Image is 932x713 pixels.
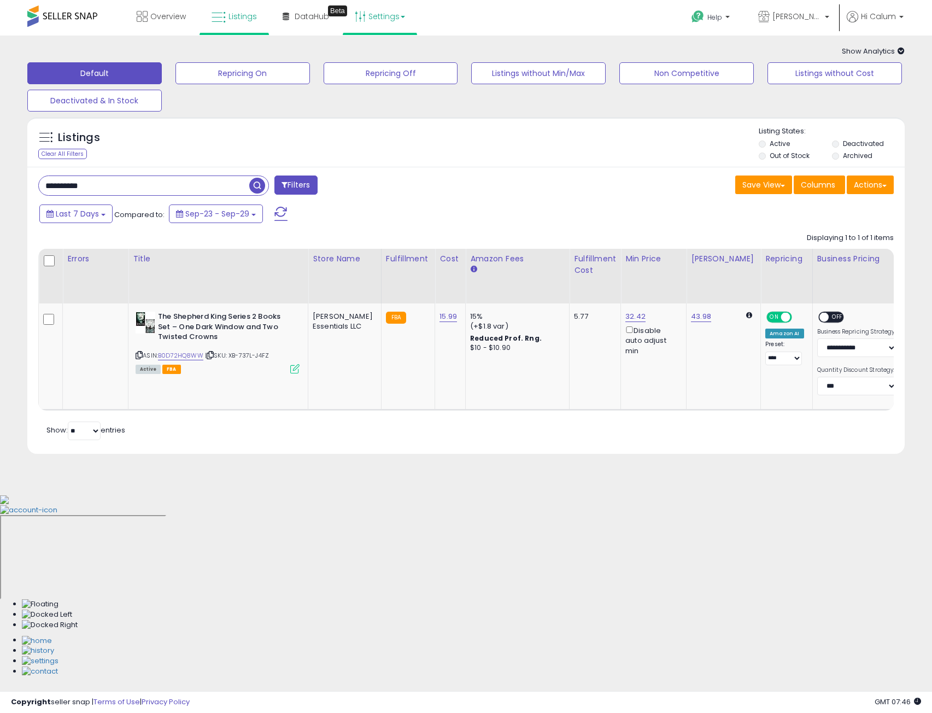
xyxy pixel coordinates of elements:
label: Quantity Discount Strategy: [817,366,896,374]
span: Show: entries [46,425,125,435]
label: Out of Stock [770,151,810,160]
div: Amazon Fees [470,253,565,265]
img: Settings [22,656,58,667]
img: Contact [22,667,58,677]
button: Sep-23 - Sep-29 [169,204,263,223]
button: Last 7 Days [39,204,113,223]
b: The Shepherd King Series 2 Books Set – One Dark Window and Two Twisted Crowns [158,312,291,345]
div: Store Name [313,253,377,265]
span: OFF [829,313,846,322]
span: Help [707,13,722,22]
label: Business Repricing Strategy: [817,328,896,336]
button: Actions [847,176,894,194]
span: FBA [162,365,181,374]
span: Listings [228,11,257,22]
button: Default [27,62,162,84]
label: Deactivated [843,139,884,148]
button: Non Competitive [619,62,754,84]
b: Reduced Prof. Rng. [470,334,542,343]
div: [PERSON_NAME] Essentials LLC [313,312,373,331]
div: 15% [470,312,561,322]
a: B0D72HQ8WW [158,351,203,360]
span: | SKU: XB-737L-J4FZ [205,351,269,360]
i: Get Help [691,10,705,24]
span: Compared to: [114,209,165,220]
div: ASIN: [136,312,300,372]
img: Home [22,636,52,646]
small: FBA [386,312,406,324]
a: 43.98 [691,311,711,322]
span: [PERSON_NAME] Essentials LLC [772,11,822,22]
a: Help [683,2,741,36]
span: Columns [801,179,835,190]
div: Disable auto adjust min [625,324,678,356]
button: Repricing On [175,62,310,84]
img: History [22,646,54,656]
div: Errors [67,253,124,265]
img: 51e-R6ygO+L._SL40_.jpg [136,312,155,334]
div: Title [133,253,303,265]
img: Docked Right [22,620,78,630]
div: Amazon AI [765,329,804,338]
a: 32.42 [625,311,646,322]
div: Business Pricing [817,253,928,265]
div: Min Price [625,253,682,265]
span: Hi Calum [861,11,896,22]
button: Filters [274,176,317,195]
a: 15.99 [439,311,457,322]
p: Listing States: [759,126,905,137]
h5: Listings [58,130,100,145]
div: 5.77 [574,312,612,322]
div: Fulfillment Cost [574,253,616,276]
span: OFF [790,313,808,322]
div: $10 - $10.90 [470,343,561,353]
button: Save View [735,176,792,194]
div: Displaying 1 to 1 of 1 items [807,233,894,243]
button: Listings without Min/Max [471,62,606,84]
div: Tooltip anchor [328,5,347,16]
div: (+$1.8 var) [470,322,561,331]
img: Floating [22,599,58,610]
span: ON [767,313,781,322]
span: Last 7 Days [56,208,99,219]
div: Clear All Filters [38,149,87,159]
span: Overview [150,11,186,22]
small: Amazon Fees. [470,265,477,274]
button: Listings without Cost [767,62,902,84]
button: Repricing Off [324,62,458,84]
span: DataHub [295,11,329,22]
a: Hi Calum [847,11,904,36]
span: All listings currently available for purchase on Amazon [136,365,161,374]
button: Deactivated & In Stock [27,90,162,112]
img: Docked Left [22,610,72,620]
div: [PERSON_NAME] [691,253,756,265]
div: Repricing [765,253,807,265]
span: Show Analytics [842,46,905,56]
label: Active [770,139,790,148]
div: Preset: [765,341,804,365]
button: Columns [794,176,845,194]
label: Archived [843,151,872,160]
span: Sep-23 - Sep-29 [185,208,249,219]
div: Fulfillment [386,253,430,265]
div: Cost [439,253,461,265]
